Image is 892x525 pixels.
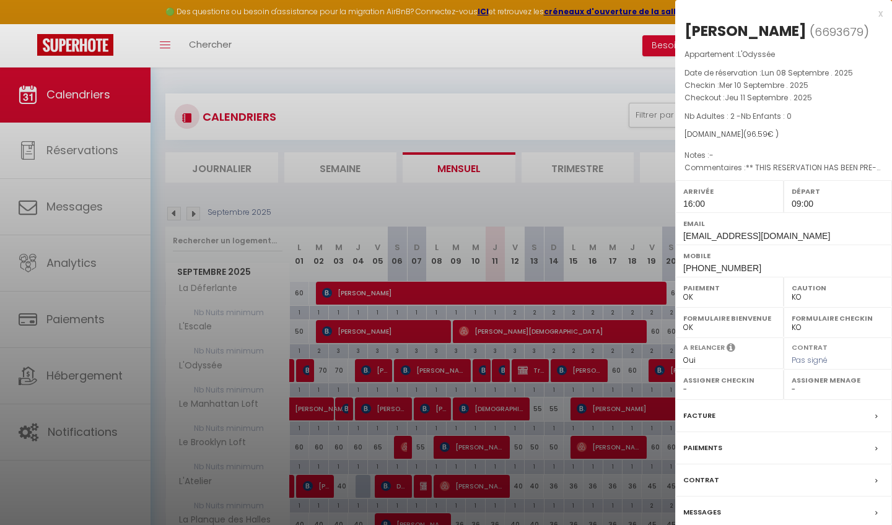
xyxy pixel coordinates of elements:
[746,129,767,139] span: 96.59
[743,129,779,139] span: ( € )
[683,374,776,386] label: Assigner Checkin
[839,469,883,516] iframe: Chat
[792,342,828,350] label: Contrat
[792,185,884,197] label: Départ
[10,5,47,42] button: Ouvrir le widget de chat LiveChat
[684,111,792,121] span: Nb Adultes : 2 -
[683,474,719,487] label: Contrat
[684,21,807,41] div: [PERSON_NAME]
[792,282,884,294] label: Caution
[684,67,883,79] p: Date de réservation :
[683,263,761,273] span: [PHONE_NUMBER]
[684,92,883,104] p: Checkout :
[792,199,813,209] span: 09:00
[683,199,705,209] span: 16:00
[675,6,883,21] div: x
[683,217,884,230] label: Email
[683,231,830,241] span: [EMAIL_ADDRESS][DOMAIN_NAME]
[792,355,828,365] span: Pas signé
[683,441,722,454] label: Paiements
[792,312,884,324] label: Formulaire Checkin
[684,149,883,162] p: Notes :
[683,282,776,294] label: Paiement
[792,374,884,386] label: Assigner Menage
[741,111,792,121] span: Nb Enfants : 0
[684,79,883,92] p: Checkin :
[683,249,884,262] label: Mobile
[684,48,883,61] p: Appartement :
[810,23,869,40] span: ( )
[709,150,714,160] span: -
[683,342,725,353] label: A relancer
[815,24,864,40] span: 6693679
[683,409,715,422] label: Facture
[727,342,735,356] i: Sélectionner OUI si vous souhaiter envoyer les séquences de messages post-checkout
[738,49,775,59] span: L'Odyssée
[761,67,853,78] span: Lun 08 Septembre . 2025
[683,312,776,324] label: Formulaire Bienvenue
[725,92,812,103] span: Jeu 11 Septembre . 2025
[683,506,721,519] label: Messages
[683,185,776,197] label: Arrivée
[684,162,883,174] p: Commentaires :
[684,129,883,141] div: [DOMAIN_NAME]
[719,80,808,90] span: Mer 10 Septembre . 2025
